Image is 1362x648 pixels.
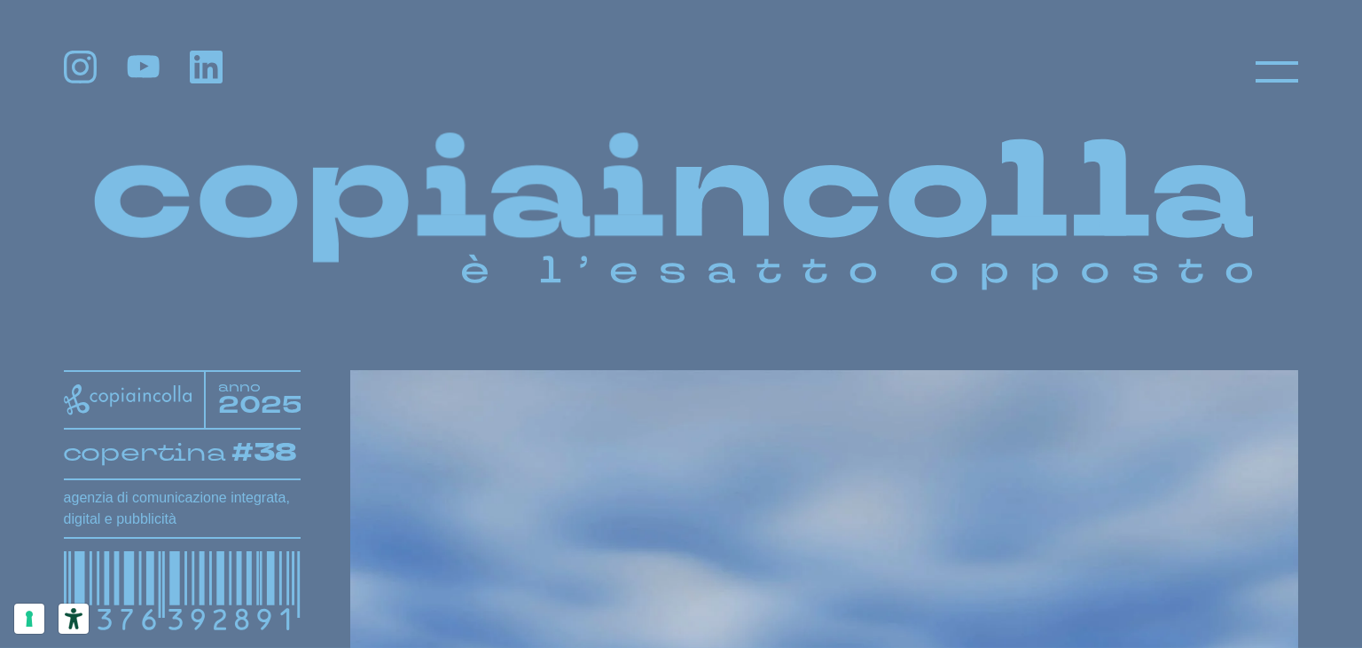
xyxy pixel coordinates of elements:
tspan: #38 [232,435,299,470]
button: Le tue preferenze relative al consenso per le tecnologie di tracciamento [14,604,44,634]
tspan: 2025 [218,390,302,423]
button: Strumenti di accessibilità [59,604,89,634]
tspan: copertina [62,436,227,468]
h1: agenzia di comunicazione integrata, digital e pubblicità [64,487,301,530]
tspan: anno [218,379,261,396]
